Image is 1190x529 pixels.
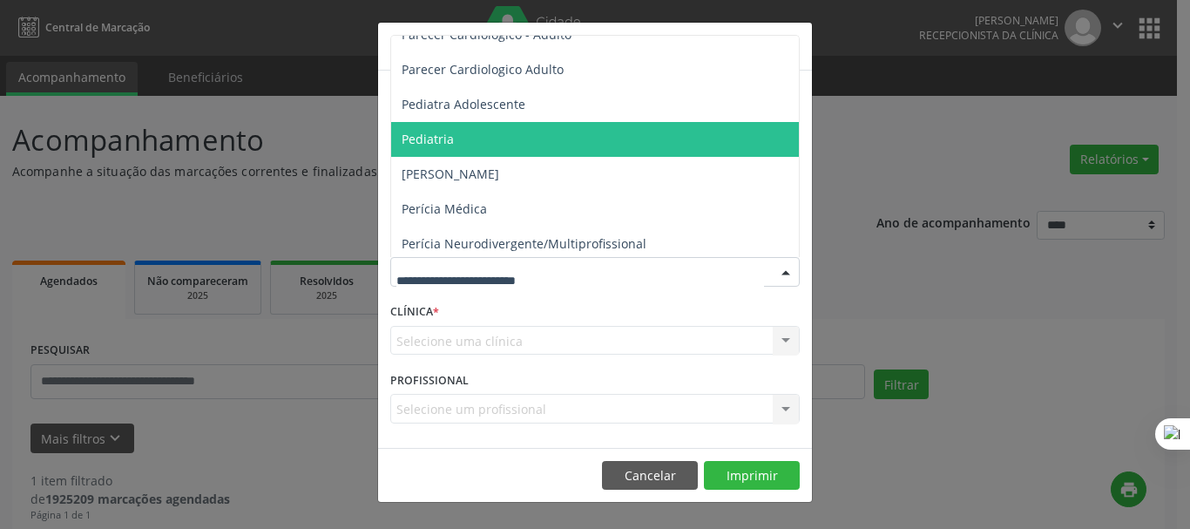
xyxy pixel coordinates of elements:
span: Pediatria [402,131,454,147]
label: CLÍNICA [390,299,439,326]
span: Perícia Médica [402,200,487,217]
label: PROFISSIONAL [390,367,469,394]
span: [PERSON_NAME] [402,166,499,182]
button: Cancelar [602,461,698,491]
h5: Relatório de agendamentos [390,35,590,58]
span: Parecer Cardiologico Adulto [402,61,564,78]
button: Close [777,23,812,65]
span: Perícia Neurodivergente/Multiprofissional [402,235,646,252]
span: Pediatra Adolescente [402,96,525,112]
button: Imprimir [704,461,800,491]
